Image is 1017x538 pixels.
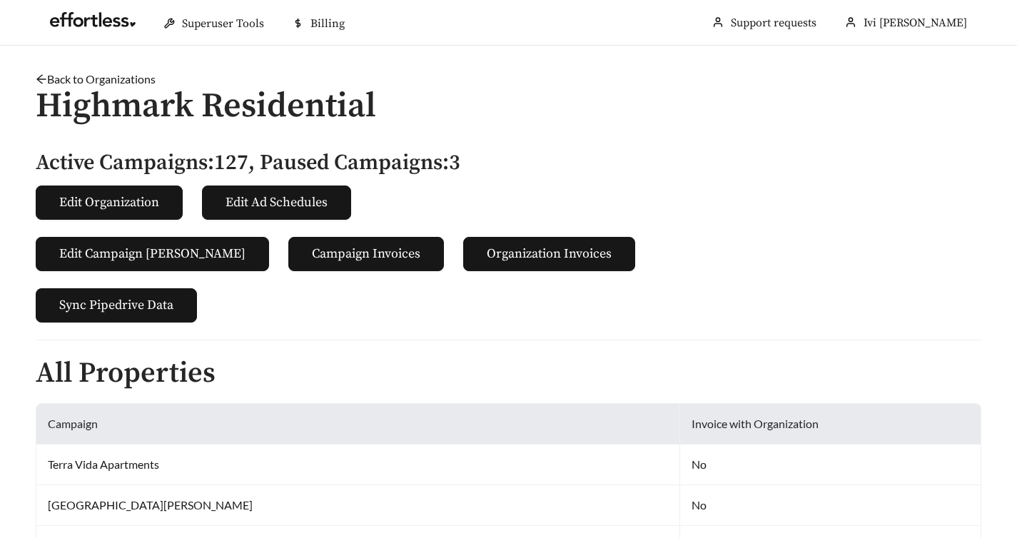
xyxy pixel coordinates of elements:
h2: All Properties [36,357,981,389]
td: No [680,485,981,526]
h5: Active Campaigns: 127 , Paused Campaigns: 3 [36,151,981,175]
span: Sync Pipedrive Data [59,295,173,315]
a: arrow-leftBack to Organizations [36,72,156,86]
button: Edit Organization [36,186,183,220]
span: Ivi [PERSON_NAME] [864,16,967,30]
span: Campaign Invoices [312,244,420,263]
h1: Highmark Residential [36,88,981,126]
span: Edit Ad Schedules [226,193,328,212]
span: Edit Organization [59,193,159,212]
button: Organization Invoices [463,237,635,271]
span: Edit Campaign [PERSON_NAME] [59,244,246,263]
td: No [680,445,981,485]
th: Invoice with Organization [680,404,981,445]
button: Campaign Invoices [288,237,444,271]
button: Sync Pipedrive Data [36,288,197,323]
a: Support requests [731,16,816,30]
button: Edit Ad Schedules [202,186,351,220]
span: arrow-left [36,73,47,85]
span: Organization Invoices [487,244,612,263]
td: Terra Vida Apartments [36,445,680,485]
span: Billing [310,16,345,31]
button: Edit Campaign [PERSON_NAME] [36,237,269,271]
span: Superuser Tools [182,16,264,31]
th: Campaign [36,404,680,445]
td: [GEOGRAPHIC_DATA][PERSON_NAME] [36,485,680,526]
